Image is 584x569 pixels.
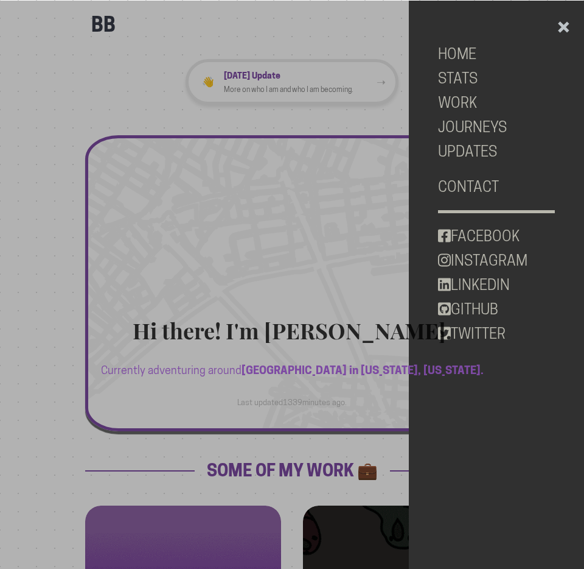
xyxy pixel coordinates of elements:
a: CONTACT [438,175,555,199]
a: UPDATES [438,140,555,164]
a: STATS [438,66,555,91]
a: WORK [438,91,555,115]
a: INSTAGRAM [438,249,555,273]
a: JOURNEYS [438,115,555,140]
a: FACEBOOK [438,224,555,249]
a: TWITTER [438,322,555,346]
a: LINKEDIN [438,273,555,297]
a: GITHUB [438,297,555,322]
a: HOME [438,42,555,66]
